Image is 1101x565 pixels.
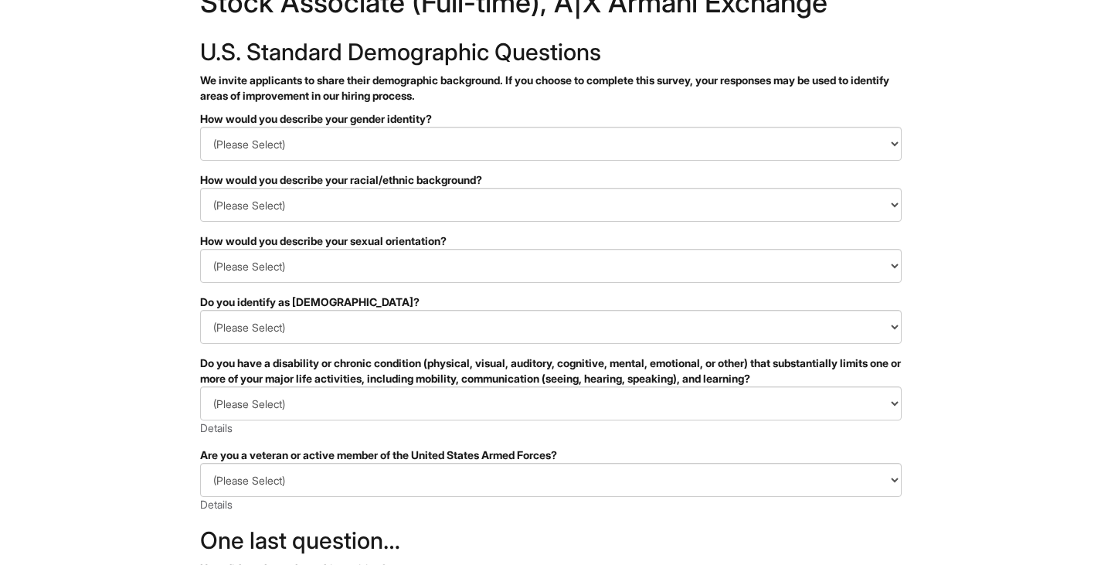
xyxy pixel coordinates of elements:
div: How would you describe your racial/ethnic background? [200,172,902,188]
a: Details [200,498,233,511]
div: How would you describe your gender identity? [200,111,902,127]
select: How would you describe your gender identity? [200,127,902,161]
select: How would you describe your sexual orientation? [200,249,902,283]
div: Are you a veteran or active member of the United States Armed Forces? [200,448,902,463]
div: Do you identify as [DEMOGRAPHIC_DATA]? [200,294,902,310]
div: Do you have a disability or chronic condition (physical, visual, auditory, cognitive, mental, emo... [200,356,902,386]
h2: One last question… [200,528,902,553]
select: Do you identify as transgender? [200,310,902,344]
h2: U.S. Standard Demographic Questions [200,39,902,65]
a: Details [200,421,233,434]
p: We invite applicants to share their demographic background. If you choose to complete this survey... [200,73,902,104]
div: How would you describe your sexual orientation? [200,233,902,249]
select: Are you a veteran or active member of the United States Armed Forces? [200,463,902,497]
select: How would you describe your racial/ethnic background? [200,188,902,222]
select: Do you have a disability or chronic condition (physical, visual, auditory, cognitive, mental, emo... [200,386,902,420]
